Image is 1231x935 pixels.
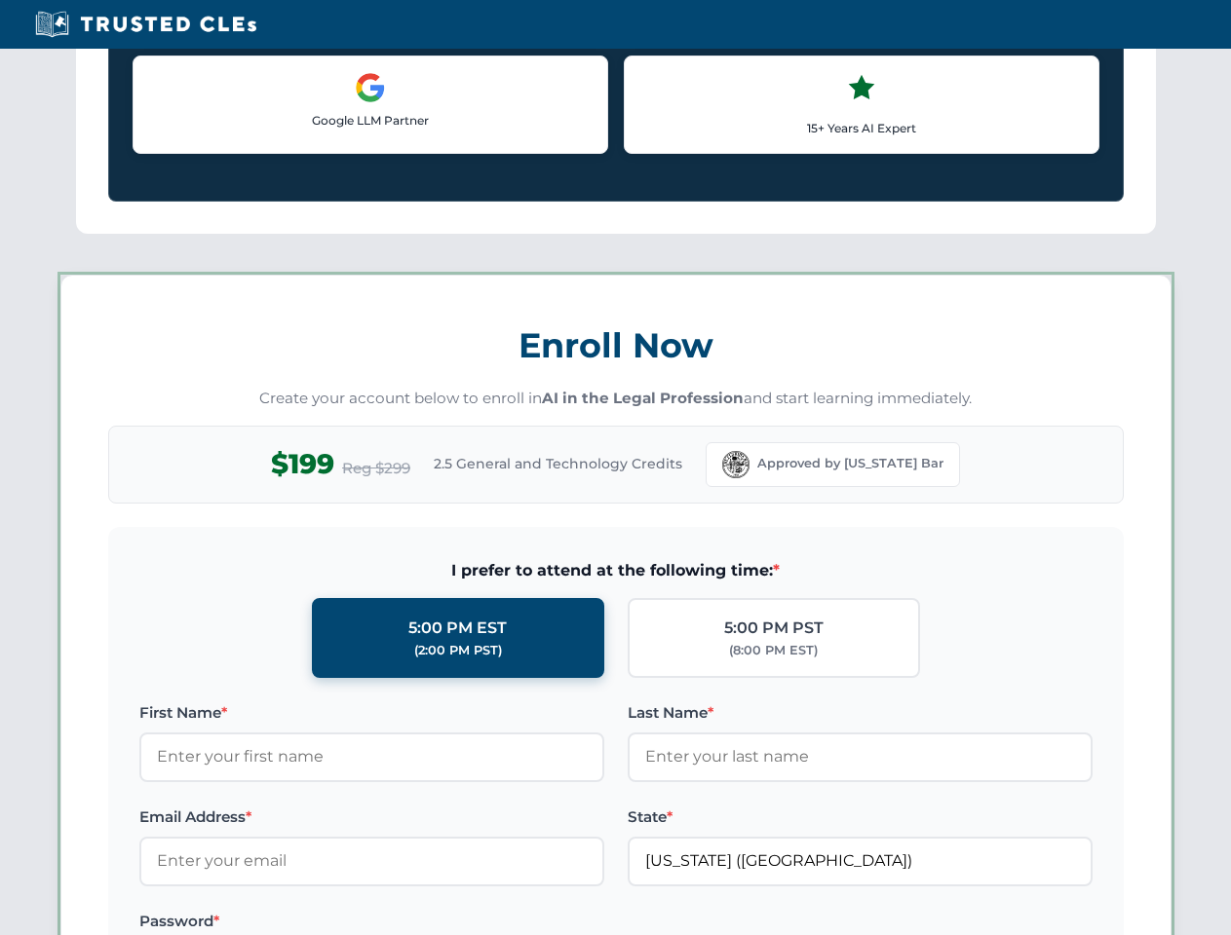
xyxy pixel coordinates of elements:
p: Create your account below to enroll in and start learning immediately. [108,388,1124,410]
strong: AI in the Legal Profession [542,389,744,407]
span: 2.5 General and Technology Credits [434,453,682,474]
p: Google LLM Partner [149,111,592,130]
span: Approved by [US_STATE] Bar [757,454,943,473]
label: Password [139,910,604,933]
span: $199 [271,442,334,486]
span: Reg $299 [342,457,410,480]
img: Florida Bar [722,451,750,478]
div: 5:00 PM EST [408,616,507,641]
div: 5:00 PM PST [724,616,824,641]
p: 15+ Years AI Expert [640,119,1083,137]
div: (8:00 PM EST) [729,641,818,660]
input: Enter your first name [139,732,604,781]
label: First Name [139,701,604,725]
input: Enter your email [139,837,604,885]
span: I prefer to attend at the following time: [139,558,1093,583]
input: Florida (FL) [628,837,1093,885]
div: (2:00 PM PST) [414,641,502,660]
input: Enter your last name [628,732,1093,781]
label: State [628,805,1093,829]
img: Trusted CLEs [29,10,262,39]
label: Last Name [628,701,1093,725]
label: Email Address [139,805,604,829]
img: Google [355,72,386,103]
h3: Enroll Now [108,315,1124,376]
